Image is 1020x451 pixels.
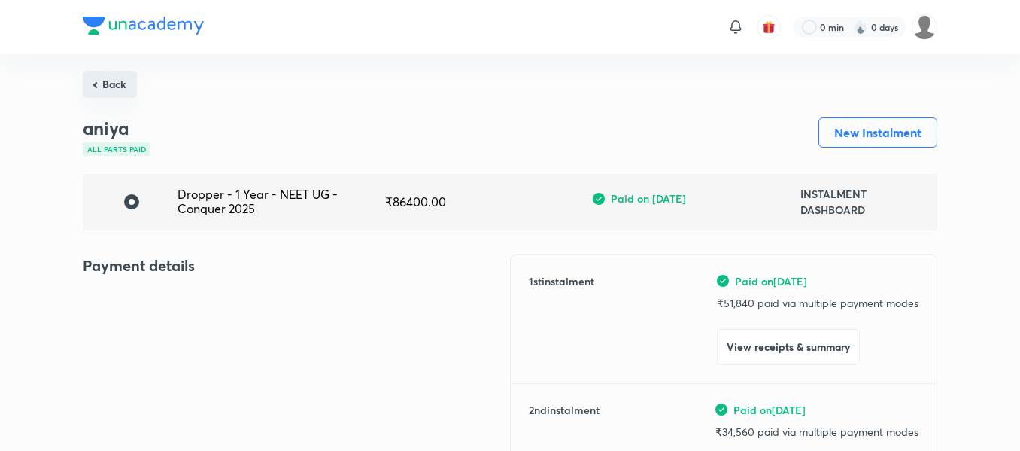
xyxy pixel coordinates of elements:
h6: 1 st instalment [529,273,594,365]
div: Dropper - 1 Year - NEET UG - Conquer 2025 [178,187,385,215]
img: green-tick [717,275,729,287]
img: streak [853,20,868,35]
h4: Payment details [83,254,510,277]
img: Devadarshan M [912,14,937,40]
button: New Instalment [818,117,937,148]
h3: aniya [83,117,150,139]
img: Company Logo [83,17,204,35]
span: Paid on [DATE] [611,190,686,206]
div: All parts paid [83,142,150,156]
img: green-tick [593,193,605,205]
button: View receipts & summary [717,329,860,365]
div: ₹ 86400.00 [385,195,593,209]
h6: INSTALMENT DASHBOARD [800,186,925,218]
span: Paid on [DATE] [733,402,806,418]
a: Company Logo [83,17,204,38]
button: Back [83,71,137,98]
p: ₹ 34,560 paid via multiple payment modes [715,424,918,440]
p: ₹ 51,840 paid via multiple payment modes [717,295,918,311]
button: avatar [757,15,781,39]
img: green-tick [715,404,727,416]
span: Paid on [DATE] [735,273,807,289]
img: avatar [762,20,776,34]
